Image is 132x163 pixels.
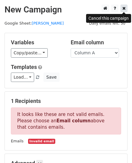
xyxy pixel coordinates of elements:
h5: Variables [11,39,62,46]
h5: Email column [71,39,121,46]
button: Save [43,73,59,82]
a: Templates [11,64,37,70]
h5: 1 Recipients [11,98,121,104]
div: Cancel this campaign [86,14,131,23]
a: Copy/paste... [11,48,48,58]
small: Invalid email [28,139,55,144]
small: Emails [11,139,24,143]
a: [PERSON_NAME] [32,21,64,25]
small: Google Sheet: [5,21,64,25]
p: It looks like these are not valid emails. Please choose an above that contains emails. [11,107,121,134]
strong: Email column [56,118,91,124]
a: Load... [11,73,34,82]
h2: New Campaign [5,5,127,15]
iframe: Chat Widget [102,134,132,163]
a: Daily emails left: 50 [87,21,127,25]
